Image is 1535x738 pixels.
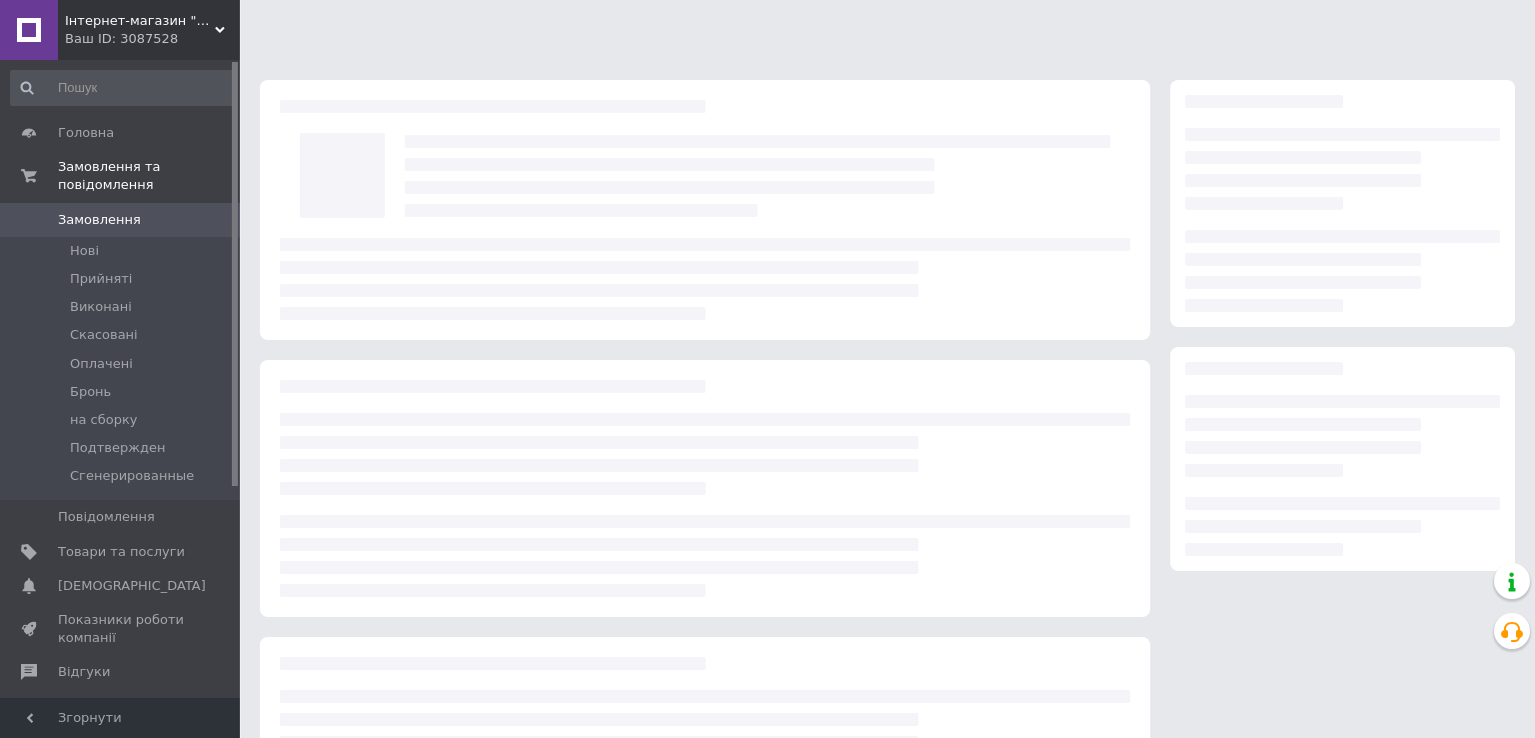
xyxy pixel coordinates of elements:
[58,543,185,561] span: Товари та послуги
[70,355,133,373] span: Оплачені
[58,124,114,142] span: Головна
[70,467,194,485] span: Сгенерированные
[70,439,165,457] span: Подтвержден
[58,663,110,681] span: Відгуки
[58,611,185,647] span: Показники роботи компанії
[58,577,206,595] span: [DEMOGRAPHIC_DATA]
[70,411,138,429] span: на сборку
[65,30,240,48] div: Ваш ID: 3087528
[70,298,132,316] span: Виконані
[10,70,236,106] input: Пошук
[65,12,215,30] span: Інтернет-магазин "Koffta kids"
[70,383,111,401] span: Бронь
[58,508,155,526] span: Повідомлення
[58,158,240,194] span: Замовлення та повідомлення
[70,270,132,288] span: Прийняті
[58,211,141,229] span: Замовлення
[70,242,99,260] span: Нові
[70,326,138,344] span: Скасовані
